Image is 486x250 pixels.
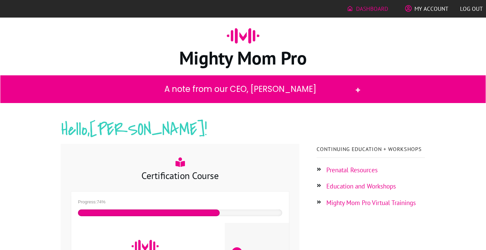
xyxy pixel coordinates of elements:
h2: Hello, ! [61,117,425,151]
a: Mighty Mom Pro Virtual Trainings [326,199,416,207]
a: My Account [405,3,448,15]
h2: A note from our CEO, [PERSON_NAME] [128,82,352,96]
span: [PERSON_NAME] [90,117,205,142]
div: Progress: [78,198,282,206]
span: My Account [414,3,448,15]
img: ico-mighty-mom [227,19,260,52]
a: Log out [460,3,483,15]
a: Education and Workshops [326,182,396,190]
span: 74% [97,199,106,204]
span: Dashboard [356,3,388,15]
a: Dashboard [347,3,388,15]
h1: Mighty Mom Pro [61,46,425,70]
a: Prenatal Resources [326,166,378,174]
p: Continuing Education + Workshops [317,144,425,154]
h3: Certification Course [71,169,289,182]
